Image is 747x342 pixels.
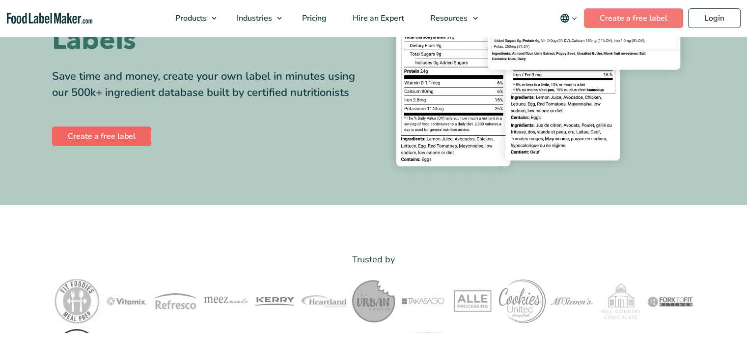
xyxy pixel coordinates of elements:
[52,68,366,101] div: Save time and money, create your own label in minutes using our 500k+ ingredient database built b...
[584,8,683,28] a: Create a free label
[427,13,469,24] span: Resources
[234,13,273,24] span: Industries
[52,126,151,146] a: Create a free label
[172,13,208,24] span: Products
[688,8,741,28] a: Login
[350,13,405,24] span: Hire an Expert
[299,13,328,24] span: Pricing
[52,252,695,267] p: Trusted by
